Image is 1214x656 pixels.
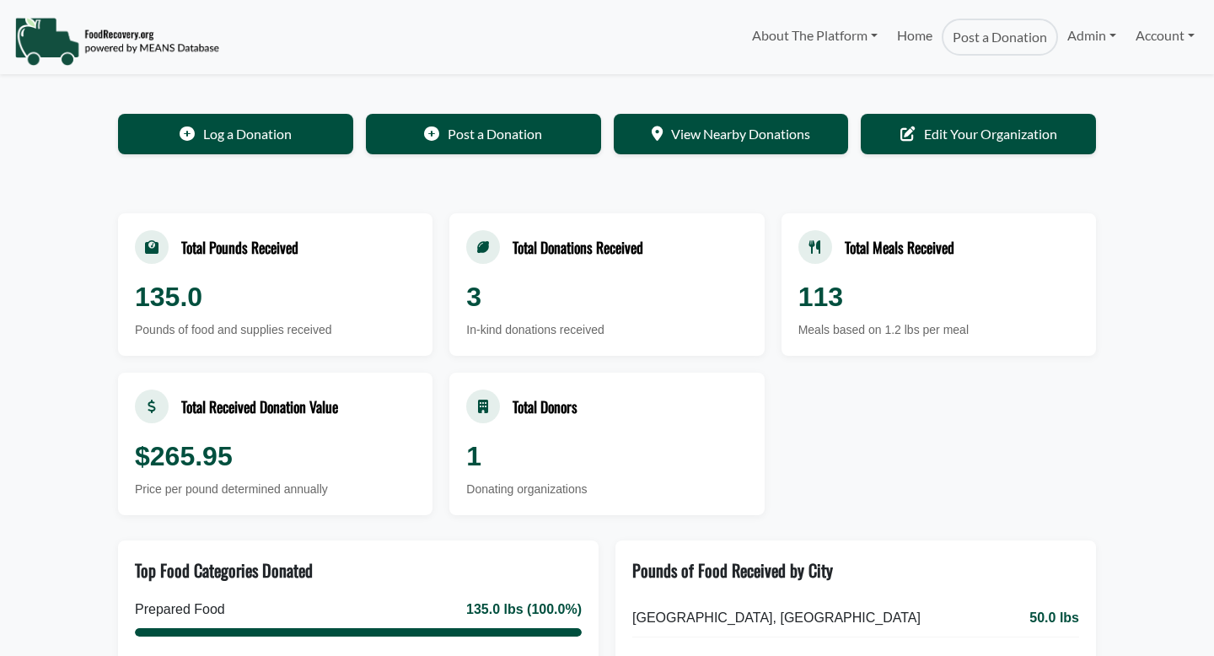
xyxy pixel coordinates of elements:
[366,114,601,154] a: Post a Donation
[181,236,298,258] div: Total Pounds Received
[513,236,643,258] div: Total Donations Received
[632,557,833,583] div: Pounds of Food Received by City
[135,481,416,498] div: Price per pound determined annually
[861,114,1096,154] a: Edit Your Organization
[466,436,747,476] div: 1
[513,395,577,417] div: Total Donors
[181,395,338,417] div: Total Received Donation Value
[1058,19,1125,52] a: Admin
[135,321,416,339] div: Pounds of food and supplies received
[135,600,225,620] div: Prepared Food
[466,321,747,339] div: In-kind donations received
[798,321,1079,339] div: Meals based on 1.2 lbs per meal
[942,19,1058,56] a: Post a Donation
[466,600,582,620] div: 135.0 lbs (100.0%)
[135,557,313,583] div: Top Food Categories Donated
[135,277,416,317] div: 135.0
[887,19,941,56] a: Home
[466,277,747,317] div: 3
[14,16,219,67] img: NavigationLogo_FoodRecovery-91c16205cd0af1ed486a0f1a7774a6544ea792ac00100771e7dd3ec7c0e58e41.png
[466,481,747,498] div: Donating organizations
[614,114,849,154] a: View Nearby Donations
[845,236,954,258] div: Total Meals Received
[1126,19,1204,52] a: Account
[743,19,887,52] a: About The Platform
[135,436,416,476] div: $265.95
[632,608,921,628] span: [GEOGRAPHIC_DATA], [GEOGRAPHIC_DATA]
[798,277,1079,317] div: 113
[1029,608,1079,628] span: 50.0 lbs
[118,114,353,154] a: Log a Donation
